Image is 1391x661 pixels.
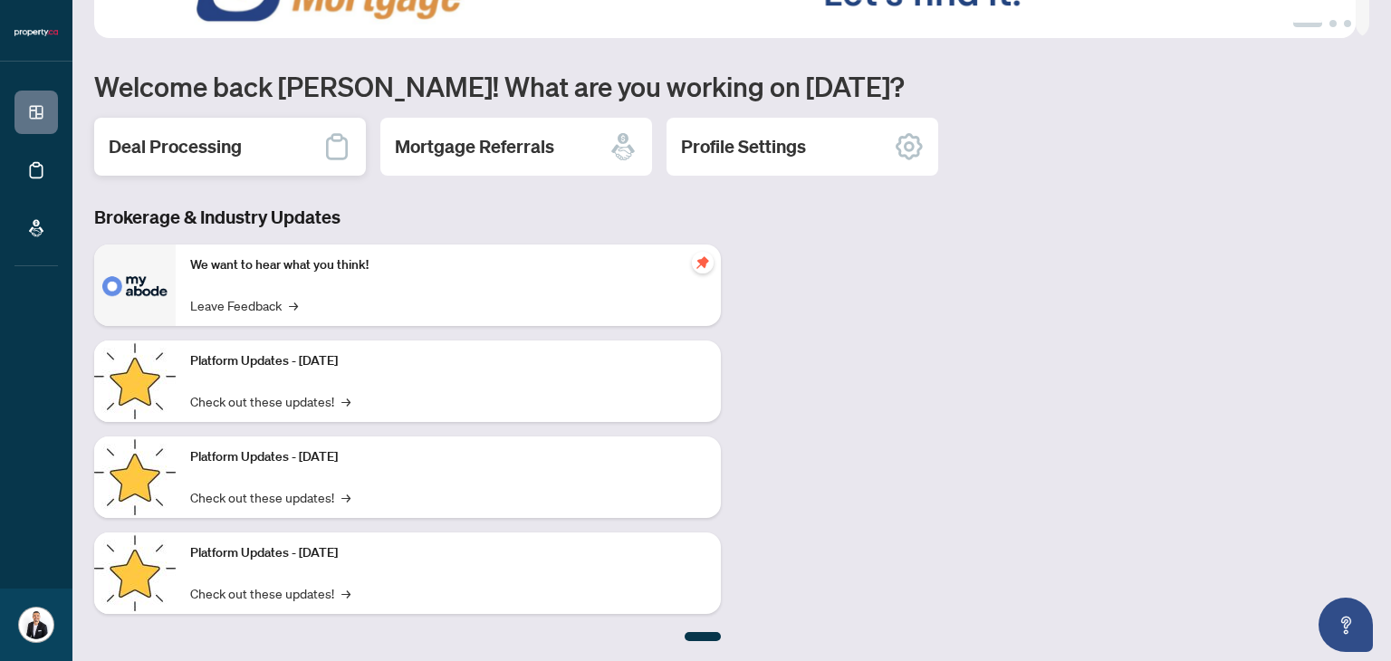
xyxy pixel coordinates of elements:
[1293,20,1322,27] button: 1
[19,608,53,642] img: Profile Icon
[94,436,176,518] img: Platform Updates - July 8, 2025
[190,351,706,371] p: Platform Updates - [DATE]
[190,295,298,315] a: Leave Feedback→
[341,583,350,603] span: →
[692,252,714,273] span: pushpin
[190,447,706,467] p: Platform Updates - [DATE]
[681,134,806,159] h2: Profile Settings
[94,244,176,326] img: We want to hear what you think!
[1344,20,1351,27] button: 3
[94,340,176,422] img: Platform Updates - July 21, 2025
[1319,598,1373,652] button: Open asap
[190,487,350,507] a: Check out these updates!→
[190,543,706,563] p: Platform Updates - [DATE]
[190,391,350,411] a: Check out these updates!→
[395,134,554,159] h2: Mortgage Referrals
[190,583,350,603] a: Check out these updates!→
[341,487,350,507] span: →
[94,69,1369,103] h1: Welcome back [PERSON_NAME]! What are you working on [DATE]?
[109,134,242,159] h2: Deal Processing
[14,27,58,38] img: logo
[1329,20,1337,27] button: 2
[94,532,176,614] img: Platform Updates - June 23, 2025
[289,295,298,315] span: →
[94,205,721,230] h3: Brokerage & Industry Updates
[190,255,706,275] p: We want to hear what you think!
[341,391,350,411] span: →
